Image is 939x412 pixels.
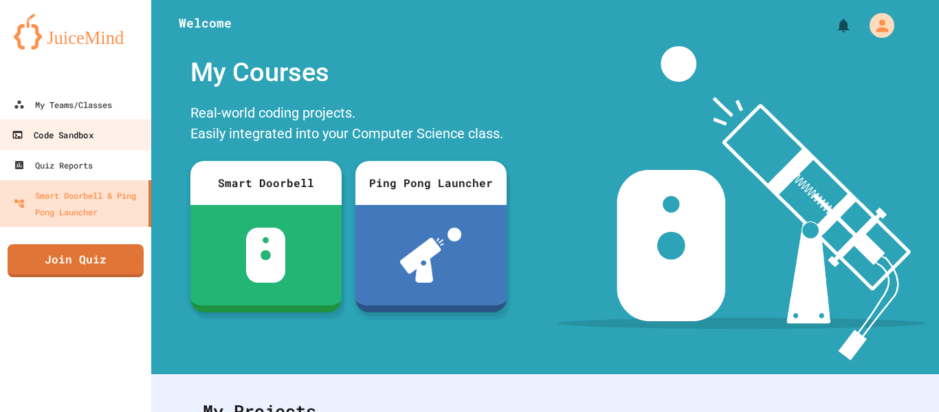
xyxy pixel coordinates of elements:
[184,46,513,99] div: My Courses
[14,14,137,50] img: logo-orange.svg
[355,161,507,205] div: Ping Pong Launcher
[8,244,144,277] a: Join Quiz
[14,157,93,173] div: Quiz Reports
[14,96,112,113] div: My Teams/Classes
[246,228,285,283] img: sdb-white.svg
[190,161,342,205] div: Smart Doorbell
[557,46,926,360] img: banner-image-my-projects.png
[14,187,143,220] div: Smart Doorbell & Ping Pong Launcher
[855,10,898,41] div: My Account
[810,14,855,37] div: My Notifications
[184,99,513,151] div: Real-world coding projects. Easily integrated into your Computer Science class.
[12,127,93,144] div: Code Sandbox
[400,228,461,283] img: ppl-with-ball.png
